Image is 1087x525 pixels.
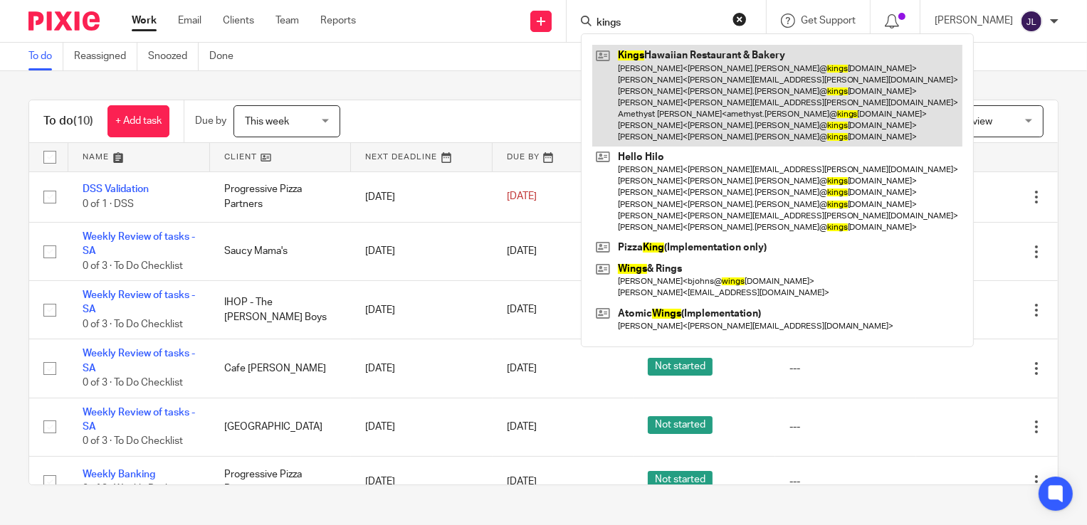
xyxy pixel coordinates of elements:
td: Saucy Mama's [210,222,352,280]
span: 0 of 3 · Weekly Banking [83,484,184,494]
span: Not started [648,416,713,434]
td: Progressive Pizza Partners [210,456,352,507]
span: (10) [73,115,93,127]
div: --- [789,361,903,376]
a: To do [28,43,63,70]
a: Done [209,43,244,70]
button: Clear [732,12,747,26]
a: Weekly Review of tasks - SA [83,408,195,432]
td: [DATE] [351,171,493,222]
span: [DATE] [507,364,537,373]
input: Search [595,17,723,30]
span: [DATE] [507,477,537,487]
span: 0 of 3 · To Do Checklist [83,319,183,329]
div: --- [789,420,903,434]
td: [DATE] [351,456,493,507]
td: Cafe [PERSON_NAME] [210,339,352,398]
span: Get Support [801,16,856,26]
h1: To do [43,114,93,129]
p: [PERSON_NAME] [935,14,1013,28]
a: Work [132,14,157,28]
span: This week [245,117,289,127]
td: [DATE] [351,398,493,456]
td: [GEOGRAPHIC_DATA] [210,398,352,456]
span: [DATE] [507,246,537,256]
a: Weekly Review of tasks - SA [83,349,195,373]
a: Email [178,14,201,28]
a: Clients [223,14,254,28]
img: Pixie [28,11,100,31]
td: Progressive Pizza Partners [210,171,352,222]
td: [DATE] [351,339,493,398]
span: 0 of 3 · To Do Checklist [83,378,183,388]
a: Team [275,14,299,28]
a: Reassigned [74,43,137,70]
a: DSS Validation [83,184,149,194]
span: 0 of 3 · To Do Checklist [83,261,183,271]
span: [DATE] [507,192,537,202]
span: Not started [648,471,713,489]
td: IHOP - The [PERSON_NAME] Boys [210,281,352,339]
a: Weekly Review of tasks - SA [83,290,195,314]
div: --- [789,474,903,489]
td: [DATE] [351,222,493,280]
a: + Add task [107,105,169,137]
span: [DATE] [507,305,537,315]
span: Not started [648,358,713,376]
a: Snoozed [148,43,199,70]
span: 0 of 1 · DSS [83,199,134,209]
a: Weekly Review of tasks - SA [83,232,195,256]
p: Due by [195,114,226,128]
td: [DATE] [351,281,493,339]
a: Reports [320,14,356,28]
img: svg%3E [1020,10,1043,33]
a: Weekly Banking [83,470,155,479]
span: [DATE] [507,422,537,432]
span: 0 of 3 · To Do Checklist [83,436,183,446]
